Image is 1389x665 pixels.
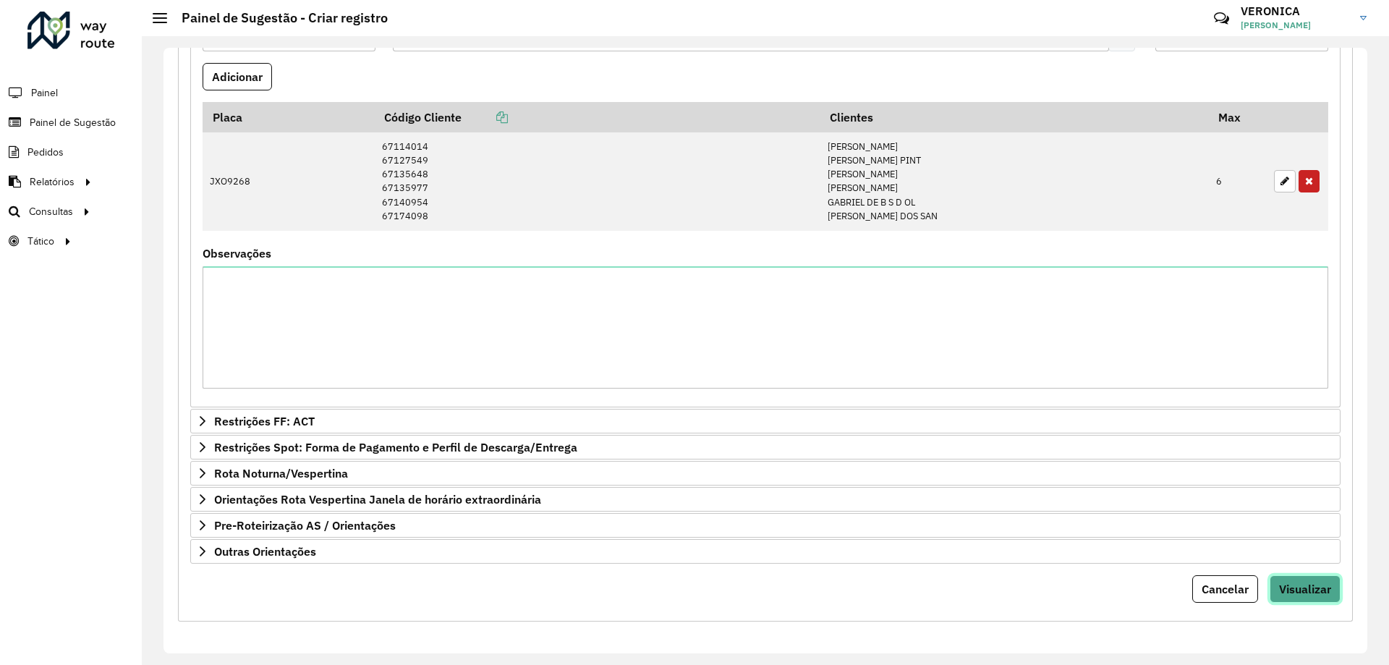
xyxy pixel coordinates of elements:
span: Pedidos [27,145,64,160]
td: [PERSON_NAME] [PERSON_NAME] PINT [PERSON_NAME] [PERSON_NAME] GABRIEL DE B S D OL [PERSON_NAME] DO... [820,132,1208,231]
span: Painel de Sugestão [30,115,116,130]
a: Contato Rápido [1206,3,1237,34]
a: Restrições Spot: Forma de Pagamento e Perfil de Descarga/Entrega [190,435,1341,459]
span: Consultas [29,204,73,219]
th: Max [1209,102,1267,132]
a: Orientações Rota Vespertina Janela de horário extraordinária [190,487,1341,512]
span: Tático [27,234,54,249]
th: Placa [203,102,374,132]
button: Visualizar [1270,575,1341,603]
span: Outras Orientações [214,546,316,557]
span: Cancelar [1202,582,1249,596]
span: [PERSON_NAME] [1241,19,1349,32]
a: Rota Noturna/Vespertina [190,461,1341,486]
span: Pre-Roteirização AS / Orientações [214,520,396,531]
td: 6 [1209,132,1267,231]
button: Cancelar [1192,575,1258,603]
td: JXO9268 [203,132,374,231]
a: Pre-Roteirização AS / Orientações [190,513,1341,538]
span: Restrições FF: ACT [214,415,315,427]
h2: Painel de Sugestão - Criar registro [167,10,388,26]
span: Rota Noturna/Vespertina [214,467,348,479]
button: Adicionar [203,63,272,90]
label: Observações [203,245,271,262]
span: Restrições Spot: Forma de Pagamento e Perfil de Descarga/Entrega [214,441,577,453]
span: Visualizar [1279,582,1331,596]
span: Painel [31,85,58,101]
a: Outras Orientações [190,539,1341,564]
span: Orientações Rota Vespertina Janela de horário extraordinária [214,494,541,505]
h3: VERONICA [1241,4,1349,18]
a: Copiar [462,110,508,124]
span: Relatórios [30,174,75,190]
th: Clientes [820,102,1208,132]
a: Restrições FF: ACT [190,409,1341,433]
th: Código Cliente [374,102,820,132]
td: 67114014 67127549 67135648 67135977 67140954 67174098 [374,132,820,231]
